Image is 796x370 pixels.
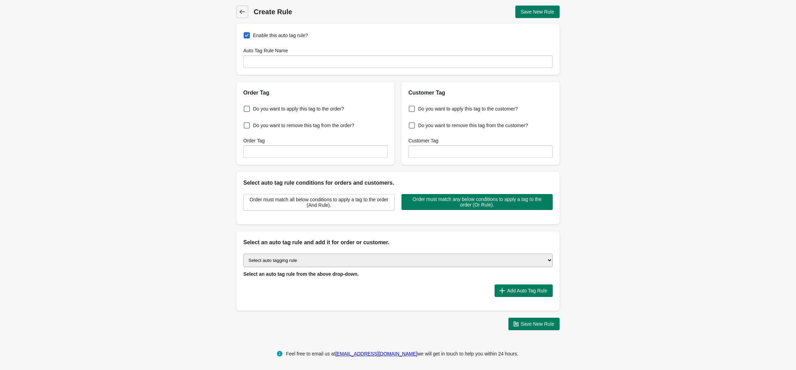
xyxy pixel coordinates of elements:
[253,122,354,129] span: Do you want to remove this tag from the order?
[408,89,553,97] h2: Customer Tag
[243,89,388,97] h2: Order Tag
[249,197,389,208] span: Order must match all below conditions to apply a tag to the order (And Rule).
[521,321,554,327] span: Save New Rule
[407,196,547,208] span: Order must match any below conditions to apply a tag to the order (Or Rule).
[243,179,553,187] h2: Select auto tag rule conditions for orders and customers.
[243,47,288,54] label: Auto Tag Rule Name
[243,238,553,247] h2: Select an auto tag rule and add it for order or customer.
[253,32,308,39] span: Enable this auto tag rule?
[254,7,398,17] h1: Create Rule
[243,271,359,277] span: Select an auto tag rule from the above drop-down.
[408,137,438,144] label: Customer Tag
[243,194,395,211] button: Order must match all below conditions to apply a tag to the order (And Rule).
[401,194,553,210] button: Order must match any below conditions to apply a tag to the order (Or Rule).
[286,350,518,358] div: Feel free to email us at we will get in touch to help you within 24 hours.
[507,288,547,293] span: Add Auto Tag Rule
[418,122,528,129] span: Do you want to remove this tag from the customer?
[243,137,265,144] label: Order Tag
[418,105,518,112] span: Do you want to apply this tag to the customer?
[508,318,560,330] button: Save New Rule
[521,9,554,15] span: Save New Rule
[515,6,560,18] button: Save New Rule
[495,284,553,297] button: Add Auto Tag Rule
[253,105,344,112] span: Do you want to apply this tag to the order?
[335,351,417,356] a: [EMAIL_ADDRESS][DOMAIN_NAME]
